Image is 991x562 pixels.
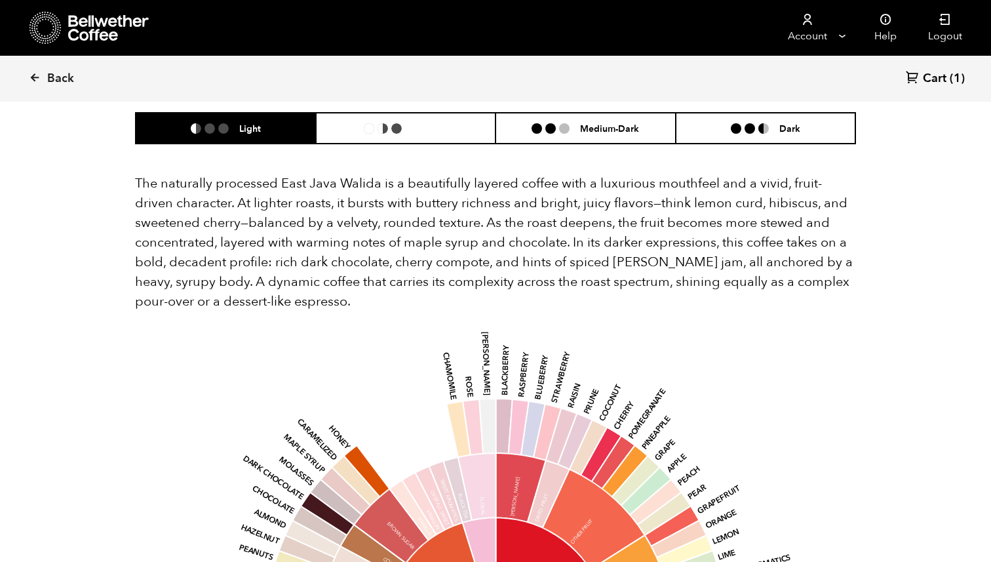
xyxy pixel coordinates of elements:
span: Cart [923,71,946,87]
a: Cart (1) [906,70,965,88]
h6: Medium [412,123,448,134]
p: The naturally processed East Java Walida is a beautifully layered coffee with a luxurious mouthfe... [135,174,856,311]
h6: Light [239,123,261,134]
h6: Dark [779,123,800,134]
span: Back [47,71,74,87]
h6: Medium-Dark [580,123,639,134]
span: (1) [950,71,965,87]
